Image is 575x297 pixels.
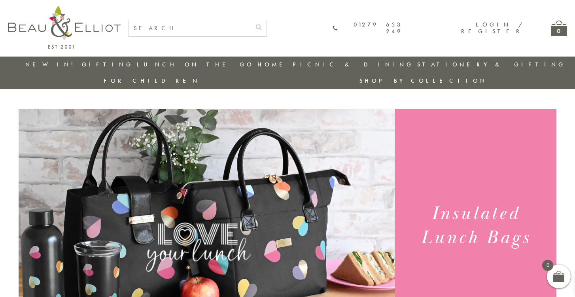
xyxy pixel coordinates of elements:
[359,77,487,85] a: Shop by collection
[405,202,547,250] h1: Insulated Lunch Bags
[417,61,566,68] a: Stationery & Gifting
[25,61,78,68] a: New in!
[461,21,523,35] a: Login / Register
[333,21,403,35] a: 01279 653 249
[293,61,414,68] a: Picnic & Dining
[129,20,251,36] input: SEARCH
[8,6,121,49] img: logo
[104,77,200,85] a: For Children
[551,21,567,36] a: 0
[82,61,133,68] a: Gifting
[137,61,254,68] a: Lunch On The Go
[257,61,289,68] a: Home
[542,260,553,271] span: 0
